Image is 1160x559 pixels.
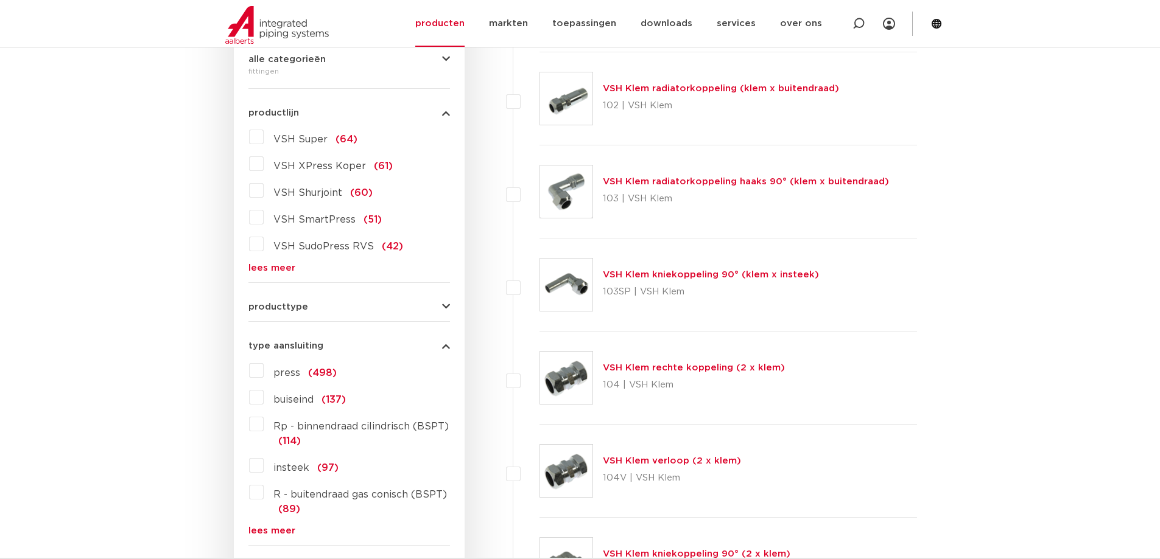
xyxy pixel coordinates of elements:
[603,177,889,186] a: VSH Klem radiatorkoppeling haaks 90° (klem x buitendraad)
[273,490,447,499] span: R - buitendraad gas conisch (BSPT)
[603,282,819,302] p: 103SP | VSH Klem
[248,64,450,78] div: fittingen
[603,84,839,93] a: VSH Klem radiatorkoppeling (klem x buitendraad)
[273,463,309,473] span: insteek
[540,165,592,218] img: Thumbnail for VSH Klem radiatorkoppeling haaks 90° (klem x buitendraad)
[248,526,450,535] a: lees meer
[248,55,326,64] span: alle categorieën
[273,241,374,251] span: VSH SudoPress RVS
[322,395,346,404] span: (137)
[308,368,337,378] span: (498)
[603,189,889,209] p: 103 | VSH Klem
[248,302,450,311] button: producttype
[273,395,314,404] span: buiseind
[317,463,339,473] span: (97)
[540,72,592,125] img: Thumbnail for VSH Klem radiatorkoppeling (klem x buitendraad)
[374,161,393,171] span: (61)
[278,504,300,514] span: (89)
[603,468,741,488] p: 104V | VSH Klem
[248,302,308,311] span: producttype
[273,215,356,224] span: VSH SmartPress
[603,96,839,116] p: 102 | VSH Klem
[364,215,382,224] span: (51)
[248,55,450,64] button: alle categorieën
[603,549,790,558] a: VSH Klem kniekoppeling 90° (2 x klem)
[273,368,300,378] span: press
[248,108,450,117] button: productlijn
[603,456,741,465] a: VSH Klem verloop (2 x klem)
[273,134,328,144] span: VSH Super
[603,363,785,372] a: VSH Klem rechte koppeling (2 x klem)
[540,352,592,404] img: Thumbnail for VSH Klem rechte koppeling (2 x klem)
[248,341,323,350] span: type aansluiting
[603,270,819,279] a: VSH Klem kniekoppeling 90° (klem x insteek)
[336,134,357,144] span: (64)
[540,259,592,311] img: Thumbnail for VSH Klem kniekoppeling 90° (klem x insteek)
[350,188,373,198] span: (60)
[248,341,450,350] button: type aansluiting
[248,263,450,273] a: lees meer
[382,241,403,251] span: (42)
[273,161,366,171] span: VSH XPress Koper
[540,445,592,497] img: Thumbnail for VSH Klem verloop (2 x klem)
[273,422,449,431] span: Rp - binnendraad cilindrisch (BSPT)
[273,188,342,198] span: VSH Shurjoint
[248,108,299,117] span: productlijn
[603,375,785,395] p: 104 | VSH Klem
[278,436,301,446] span: (114)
